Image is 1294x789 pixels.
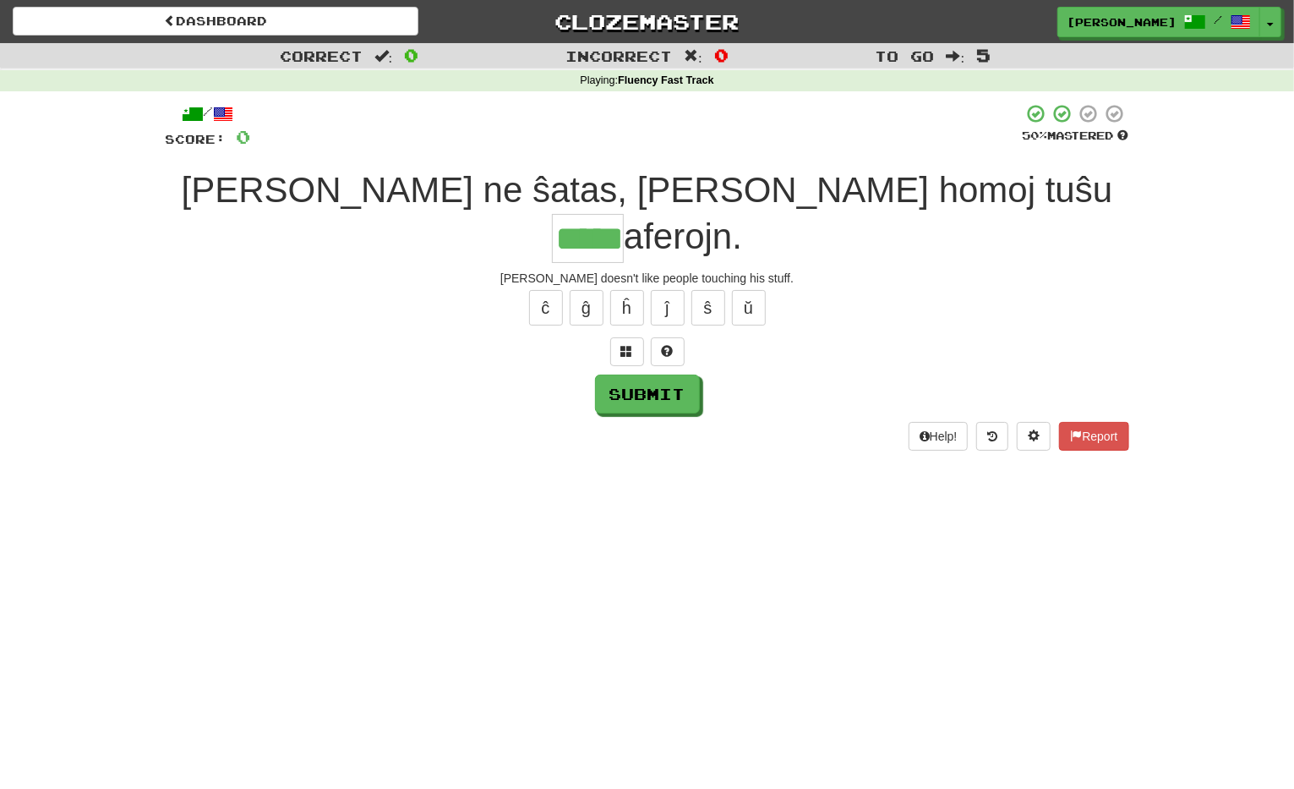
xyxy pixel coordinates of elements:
span: [PERSON_NAME] [1067,14,1177,30]
button: ĉ [529,290,563,326]
span: 0 [237,126,251,147]
button: Switch sentence to multiple choice alt+p [610,337,644,366]
span: To go [876,47,935,64]
div: [PERSON_NAME] doesn't like people touching his stuff. [166,270,1129,287]
span: Correct [280,47,363,64]
span: 5 [976,45,991,65]
span: [PERSON_NAME] ne ŝatas, [PERSON_NAME] homoj tuŝu [182,170,1113,210]
span: : [374,49,393,63]
a: [PERSON_NAME] / [1057,7,1260,37]
button: ŭ [732,290,766,326]
a: Clozemaster [444,7,849,36]
div: Mastered [1023,129,1129,144]
button: ĵ [651,290,685,326]
span: : [684,49,702,63]
span: Score: [166,132,227,146]
span: Incorrect [565,47,672,64]
button: ĝ [570,290,603,326]
span: 0 [714,45,729,65]
span: 50 % [1023,129,1048,142]
span: / [1214,14,1222,25]
button: Round history (alt+y) [976,422,1008,451]
button: Single letter hint - you only get 1 per sentence and score half the points! alt+h [651,337,685,366]
button: Help! [909,422,969,451]
button: Report [1059,422,1128,451]
span: 0 [404,45,418,65]
a: Dashboard [13,7,418,36]
button: ŝ [691,290,725,326]
button: Submit [595,375,700,414]
strong: Fluency Fast Track [618,74,713,86]
div: / [166,103,251,124]
span: aferojn. [624,216,742,256]
span: : [947,49,965,63]
button: ĥ [610,290,644,326]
